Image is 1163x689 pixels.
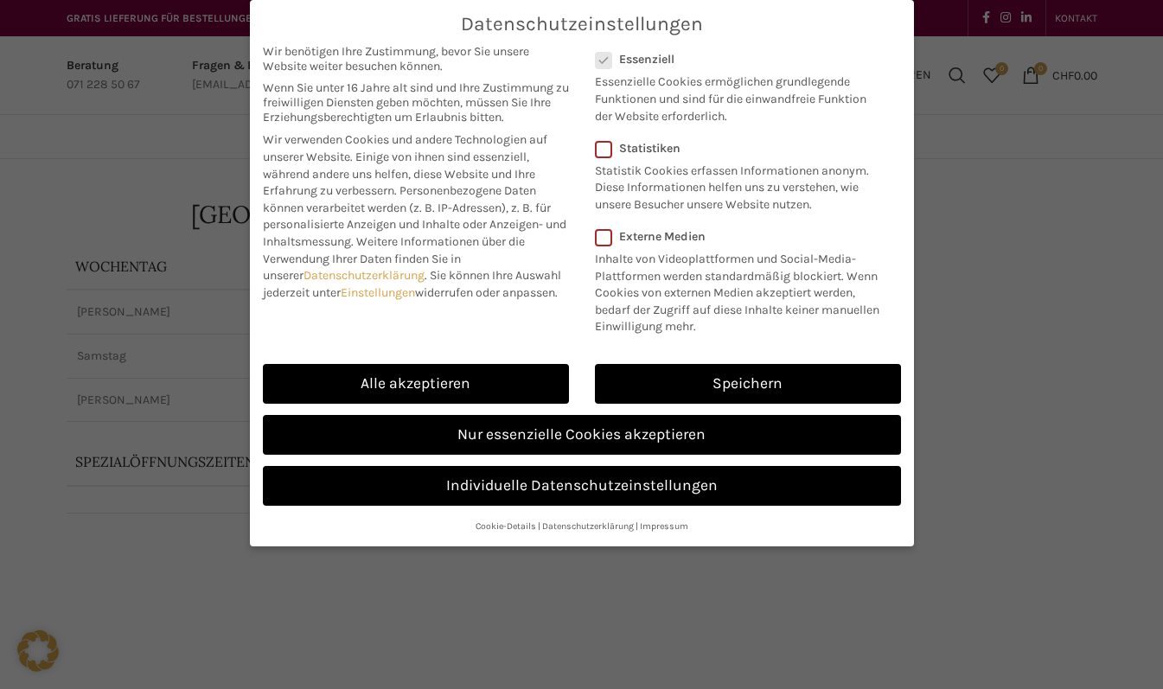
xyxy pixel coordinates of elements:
a: Einstellungen [341,285,415,300]
a: Impressum [640,520,688,532]
label: Externe Medien [595,229,890,244]
span: Sie können Ihre Auswahl jederzeit unter widerrufen oder anpassen. [263,268,561,300]
a: Alle akzeptieren [263,364,569,404]
span: Datenschutzeinstellungen [461,13,703,35]
span: Wir benötigen Ihre Zustimmung, bevor Sie unsere Website weiter besuchen können. [263,44,569,73]
label: Statistiken [595,141,879,156]
span: Weitere Informationen über die Verwendung Ihrer Daten finden Sie in unserer . [263,234,525,283]
a: Nur essenzielle Cookies akzeptieren [263,415,901,455]
a: Datenschutzerklärung [542,520,634,532]
span: Personenbezogene Daten können verarbeitet werden (z. B. IP-Adressen), z. B. für personalisierte A... [263,183,566,249]
label: Essenziell [595,52,879,67]
span: Wenn Sie unter 16 Jahre alt sind und Ihre Zustimmung zu freiwilligen Diensten geben möchten, müss... [263,80,569,124]
p: Statistik Cookies erfassen Informationen anonym. Diese Informationen helfen uns zu verstehen, wie... [595,156,879,214]
span: Wir verwenden Cookies und andere Technologien auf unserer Website. Einige von ihnen sind essenzie... [263,132,547,198]
a: Cookie-Details [476,520,536,532]
a: Speichern [595,364,901,404]
p: Inhalte von Videoplattformen und Social-Media-Plattformen werden standardmäßig blockiert. Wenn Co... [595,244,890,335]
a: Datenschutzerklärung [304,268,425,283]
p: Essenzielle Cookies ermöglichen grundlegende Funktionen und sind für die einwandfreie Funktion de... [595,67,879,124]
a: Individuelle Datenschutzeinstellungen [263,466,901,506]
